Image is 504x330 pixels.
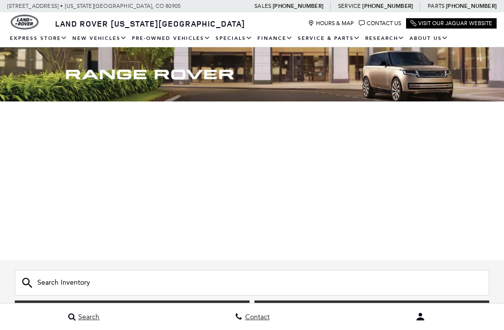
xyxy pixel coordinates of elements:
a: Hours & Map [308,20,354,27]
a: Finance [255,30,295,47]
span: Search [76,313,99,321]
a: Contact Us [359,20,401,27]
a: Service & Parts [295,30,363,47]
a: New Vehicles [70,30,129,47]
button: Filter [254,300,489,321]
a: Visit Our Jaguar Website [410,20,492,27]
a: Pre-Owned Vehicles [129,30,213,47]
span: Land Rover [US_STATE][GEOGRAPHIC_DATA] [55,18,245,29]
a: [STREET_ADDRESS] • [US_STATE][GEOGRAPHIC_DATA], CO 80905 [7,3,181,9]
a: Research [363,30,407,47]
button: Sort [15,300,250,321]
button: user-profile-menu [336,304,504,329]
img: Land Rover [11,15,38,30]
a: land-rover [11,15,38,30]
input: Search Inventory [15,270,489,296]
a: [PHONE_NUMBER] [446,2,497,10]
a: Specials [213,30,255,47]
span: Contact [243,313,270,321]
a: EXPRESS STORE [7,30,70,47]
a: Land Rover [US_STATE][GEOGRAPHIC_DATA] [49,18,251,29]
nav: Main Navigation [7,30,497,47]
a: About Us [407,30,451,47]
a: [PHONE_NUMBER] [273,2,323,10]
a: [PHONE_NUMBER] [362,2,413,10]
